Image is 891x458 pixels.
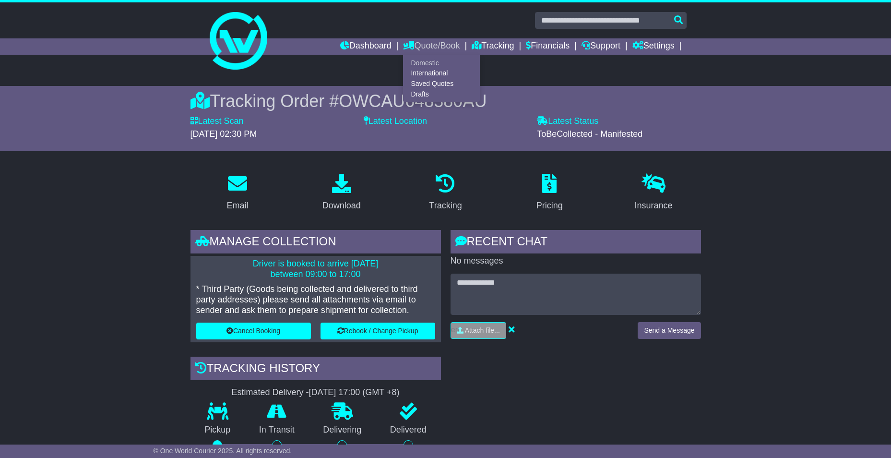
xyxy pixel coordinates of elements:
a: Tracking [472,38,514,55]
div: Manage collection [190,230,441,256]
div: RECENT CHAT [451,230,701,256]
p: No messages [451,256,701,266]
p: Pickup [190,425,245,435]
div: Email [226,199,248,212]
div: Download [322,199,361,212]
label: Latest Status [537,116,598,127]
div: Estimated Delivery - [190,387,441,398]
div: Quote/Book [403,55,480,102]
button: Rebook / Change Pickup [321,323,435,339]
a: Domestic [404,58,479,68]
a: Drafts [404,89,479,99]
div: [DATE] 17:00 (GMT +8) [309,387,400,398]
a: Tracking [423,170,468,216]
div: Tracking history [190,357,441,383]
a: Settings [632,38,675,55]
label: Latest Location [364,116,427,127]
button: Cancel Booking [196,323,311,339]
a: Download [316,170,367,216]
a: International [404,68,479,79]
div: Tracking Order # [190,91,701,111]
div: Insurance [635,199,673,212]
a: Saved Quotes [404,79,479,89]
span: OWCAU648380AU [339,91,487,111]
a: Dashboard [340,38,392,55]
p: Delivered [376,425,441,435]
a: Email [220,170,254,216]
a: Pricing [530,170,569,216]
div: Pricing [536,199,563,212]
p: In Transit [245,425,309,435]
a: Support [582,38,620,55]
span: [DATE] 02:30 PM [190,129,257,139]
label: Latest Scan [190,116,244,127]
p: Driver is booked to arrive [DATE] between 09:00 to 17:00 [196,259,435,279]
a: Insurance [629,170,679,216]
p: * Third Party (Goods being collected and delivered to third party addresses) please send all atta... [196,284,435,315]
a: Financials [526,38,570,55]
span: ToBeCollected - Manifested [537,129,642,139]
p: Delivering [309,425,376,435]
a: Quote/Book [403,38,460,55]
button: Send a Message [638,322,701,339]
span: © One World Courier 2025. All rights reserved. [154,447,292,455]
div: Tracking [429,199,462,212]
